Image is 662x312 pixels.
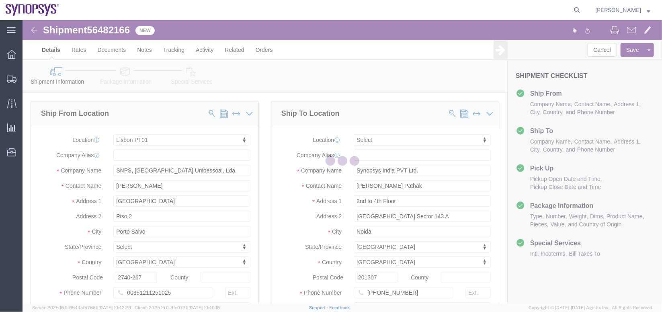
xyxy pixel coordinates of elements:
[189,305,220,310] span: [DATE] 10:40:19
[529,304,652,311] span: Copyright © [DATE]-[DATE] Agistix Inc., All Rights Reserved
[595,6,641,14] span: Caleb Jackson
[329,305,350,310] a: Feedback
[595,5,651,15] button: [PERSON_NAME]
[309,305,329,310] a: Support
[6,4,59,16] img: logo
[32,305,131,310] span: Server: 2025.16.0-9544af67660
[135,305,220,310] span: Client: 2025.16.0-8fc0770
[98,305,131,310] span: [DATE] 10:42:29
